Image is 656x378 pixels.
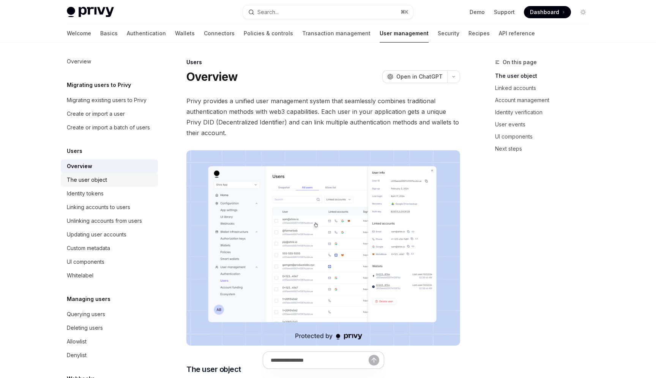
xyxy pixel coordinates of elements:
[61,55,158,68] a: Overview
[61,121,158,134] a: Create or import a batch of users
[186,58,460,66] div: Users
[61,159,158,173] a: Overview
[67,337,87,346] div: Allowlist
[175,24,195,43] a: Wallets
[243,5,413,19] button: Open search
[67,162,92,171] div: Overview
[61,269,158,282] a: Whitelabel
[61,335,158,348] a: Allowlist
[382,70,447,83] button: Open in ChatGPT
[495,143,595,155] a: Next steps
[495,131,595,143] a: UI components
[524,6,571,18] a: Dashboard
[100,24,118,43] a: Basics
[61,173,158,187] a: The user object
[470,8,485,16] a: Demo
[67,323,103,332] div: Deleting users
[495,118,595,131] a: User events
[61,187,158,200] a: Identity tokens
[495,106,595,118] a: Identity verification
[67,80,131,90] h5: Migrating users to Privy
[61,348,158,362] a: Denylist
[468,24,490,43] a: Recipes
[204,24,235,43] a: Connectors
[495,70,595,82] a: The user object
[61,255,158,269] a: UI components
[67,7,114,17] img: light logo
[302,24,371,43] a: Transaction management
[67,146,82,156] h5: Users
[67,175,107,184] div: The user object
[61,307,158,321] a: Querying users
[401,9,408,15] span: ⌘ K
[67,57,91,66] div: Overview
[67,123,150,132] div: Create or import a batch of users
[67,109,125,118] div: Create or import a user
[61,214,158,228] a: Unlinking accounts from users
[127,24,166,43] a: Authentication
[61,321,158,335] a: Deleting users
[495,82,595,94] a: Linked accounts
[67,203,130,212] div: Linking accounts to users
[380,24,429,43] a: User management
[438,24,459,43] a: Security
[67,310,105,319] div: Querying users
[186,150,460,346] img: images/Users2.png
[67,24,91,43] a: Welcome
[530,8,559,16] span: Dashboard
[495,94,595,106] a: Account management
[67,257,104,266] div: UI components
[499,24,535,43] a: API reference
[67,295,110,304] h5: Managing users
[271,352,369,369] input: Ask a question...
[67,189,104,198] div: Identity tokens
[67,230,126,239] div: Updating user accounts
[186,70,238,83] h1: Overview
[186,96,460,138] span: Privy provides a unified user management system that seamlessly combines traditional authenticati...
[494,8,515,16] a: Support
[257,8,279,17] div: Search...
[61,241,158,255] a: Custom metadata
[61,107,158,121] a: Create or import a user
[244,24,293,43] a: Policies & controls
[67,244,110,253] div: Custom metadata
[67,96,147,105] div: Migrating existing users to Privy
[67,216,142,225] div: Unlinking accounts from users
[396,73,443,80] span: Open in ChatGPT
[369,355,379,365] button: Send message
[61,228,158,241] a: Updating user accounts
[61,200,158,214] a: Linking accounts to users
[503,58,537,67] span: On this page
[67,271,93,280] div: Whitelabel
[61,93,158,107] a: Migrating existing users to Privy
[67,351,87,360] div: Denylist
[577,6,589,18] button: Toggle dark mode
